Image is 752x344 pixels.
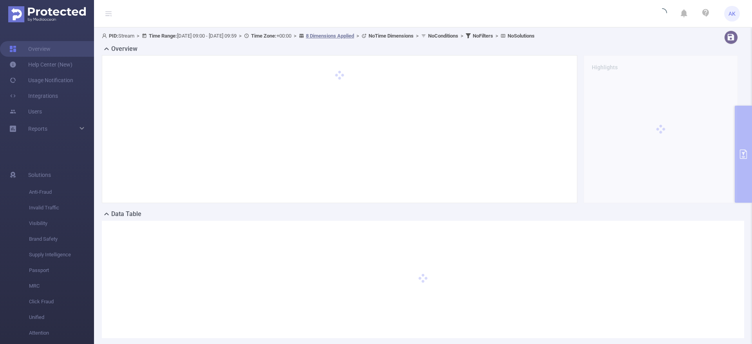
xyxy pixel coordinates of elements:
span: Unified [29,310,94,325]
span: > [134,33,142,39]
b: Time Zone: [251,33,277,39]
span: Invalid Traffic [29,200,94,216]
u: 8 Dimensions Applied [306,33,354,39]
span: AK [728,6,736,22]
span: Click Fraud [29,294,94,310]
span: > [414,33,421,39]
a: Help Center (New) [9,57,72,72]
span: > [458,33,466,39]
span: > [493,33,501,39]
span: Passport [29,263,94,278]
span: Solutions [28,167,51,183]
img: Protected Media [8,6,86,22]
a: Usage Notification [9,72,73,88]
span: Anti-Fraud [29,184,94,200]
span: MRC [29,278,94,294]
b: No Solutions [508,33,535,39]
span: Brand Safety [29,231,94,247]
span: > [291,33,299,39]
span: Attention [29,325,94,341]
i: icon: user [102,33,109,38]
span: > [354,33,362,39]
span: Supply Intelligence [29,247,94,263]
b: No Filters [473,33,493,39]
a: Overview [9,41,51,57]
a: Integrations [9,88,58,104]
span: Visibility [29,216,94,231]
b: No Time Dimensions [369,33,414,39]
span: Stream [DATE] 09:00 - [DATE] 09:59 +00:00 [102,33,535,39]
b: Time Range: [149,33,177,39]
b: PID: [109,33,118,39]
h2: Data Table [111,209,141,219]
h2: Overview [111,44,137,54]
span: > [237,33,244,39]
a: Users [9,104,42,119]
a: Reports [28,121,47,137]
span: Reports [28,126,47,132]
i: icon: loading [658,8,667,19]
b: No Conditions [428,33,458,39]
